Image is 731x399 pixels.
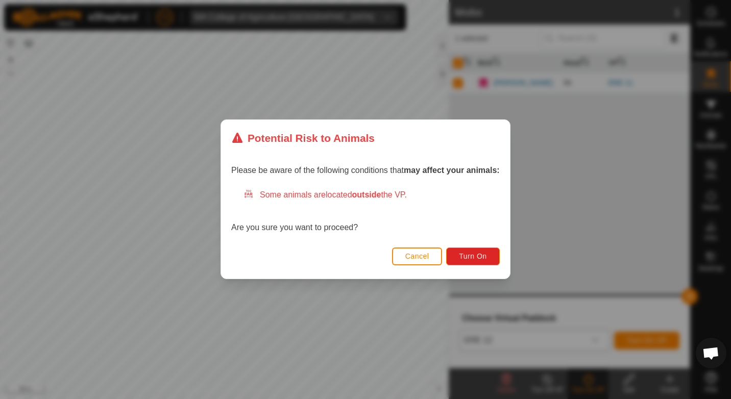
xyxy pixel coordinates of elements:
[405,253,429,261] span: Cancel
[231,189,500,234] div: Are you sure you want to proceed?
[459,253,487,261] span: Turn On
[231,166,500,175] span: Please be aware of the following conditions that
[696,338,726,368] a: Open chat
[447,247,500,265] button: Turn On
[326,191,407,199] span: located the VP.
[231,130,375,146] div: Potential Risk to Animals
[404,166,500,175] strong: may affect your animals:
[392,247,443,265] button: Cancel
[243,189,500,202] div: Some animals are
[352,191,381,199] strong: outside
